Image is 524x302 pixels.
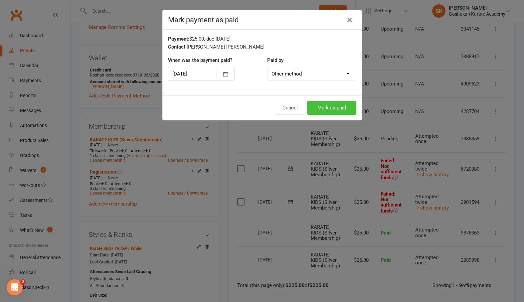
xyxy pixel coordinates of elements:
[168,36,189,42] strong: Payment:
[344,15,355,25] button: Close
[275,101,305,115] button: Cancel
[7,279,23,295] iframe: Intercom live chat
[307,101,356,115] button: Mark as paid
[168,44,187,50] strong: Contact:
[20,279,26,285] span: 2
[267,56,283,64] label: Paid by
[168,35,356,43] div: $25.00, due [DATE]
[168,16,356,24] h4: Mark payment as paid
[168,43,356,51] div: [PERSON_NAME] [PERSON_NAME]
[168,56,232,64] label: When was the payment paid?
